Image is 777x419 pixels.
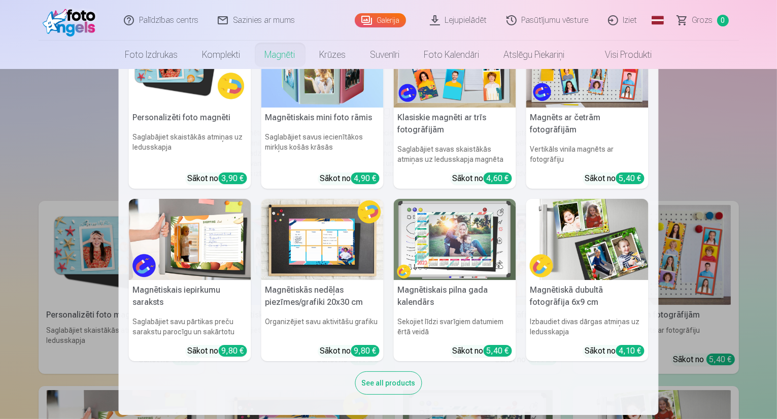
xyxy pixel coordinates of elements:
[351,345,380,357] div: 9,80 €
[526,312,649,341] h6: Izbaudiet divas dārgas atmiņas uz ledusskapja
[717,15,729,26] span: 0
[320,172,380,185] div: Sākot no
[484,345,512,357] div: 5,40 €
[219,172,247,184] div: 3,90 €
[412,41,492,69] a: Foto kalendāri
[394,199,516,362] a: Magnētiskais pilna gada kalendārsMagnētiskais pilna gada kalendārsSekojiet līdzi svarīgiem datumi...
[526,108,649,140] h5: Magnēts ar četrām fotogrāfijām
[113,41,190,69] a: Foto izdrukas
[190,41,253,69] a: Komplekti
[129,280,251,312] h5: Magnētiskais iepirkumu saraksts
[492,41,577,69] a: Atslēgu piekariņi
[616,345,645,357] div: 4,10 €
[692,14,713,26] span: Grozs
[129,199,251,281] img: Magnētiskais iepirkumu saraksts
[261,108,384,128] h5: Magnētiskais mini foto rāmis
[358,41,412,69] a: Suvenīri
[526,199,649,281] img: Magnētiskā dubultā fotogrāfija 6x9 cm
[355,377,422,388] a: See all products
[188,172,247,185] div: Sākot no
[351,172,380,184] div: 4,90 €
[453,345,512,357] div: Sākot no
[261,199,384,362] a: Magnētiskās nedēļas piezīmes/grafiki 20x30 cmMagnētiskās nedēļas piezīmes/grafiki 20x30 cmOrganiz...
[129,26,251,189] a: Personalizēti foto magnētiPersonalizēti foto magnētiSaglabājiet skaistākās atmiņas uz ledusskapja...
[261,199,384,281] img: Magnētiskās nedēļas piezīmes/grafiki 20x30 cm
[188,345,247,357] div: Sākot no
[585,345,645,357] div: Sākot no
[394,140,516,168] h6: Saglabājiet savas skaistākās atmiņas uz ledusskapja magnēta
[526,26,649,189] a: Magnēts ar četrām fotogrāfijāmMagnēts ar četrām fotogrāfijāmVertikāls vinila magnēts ar fotogrāfi...
[129,199,251,362] a: Magnētiskais iepirkumu sarakstsMagnētiskais iepirkumu sarakstsSaglabājiet savu pārtikas preču sar...
[308,41,358,69] a: Krūzes
[453,172,512,185] div: Sākot no
[394,199,516,281] img: Magnētiskais pilna gada kalendārs
[261,312,384,341] h6: Organizējiet savu aktivitāšu grafiku
[526,140,649,168] h6: Vertikāls vinila magnēts ar fotogrāfiju
[526,280,649,312] h5: Magnētiskā dubultā fotogrāfija 6x9 cm
[394,280,516,312] h5: Magnētiskais pilna gada kalendārs
[394,26,516,189] a: Klasiskie magnēti ar trīs fotogrāfijāmKlasiskie magnēti ar trīs fotogrāfijāmSaglabājiet savas ska...
[320,345,380,357] div: Sākot no
[253,41,308,69] a: Magnēti
[219,345,247,357] div: 9,80 €
[394,312,516,341] h6: Sekojiet līdzi svarīgiem datumiem ērtā veidā
[484,172,512,184] div: 4,60 €
[129,312,251,341] h6: Saglabājiet savu pārtikas preču sarakstu parocīgu un sakārtotu
[129,128,251,168] h6: Saglabājiet skaistākās atmiņas uz ledusskapja
[577,41,664,69] a: Visi produkti
[394,108,516,140] h5: Klasiskie magnēti ar trīs fotogrāfijām
[43,4,101,37] img: /fa1
[261,128,384,168] h6: Saglabājiet savus iecienītākos mirkļus košās krāsās
[355,371,422,395] div: See all products
[129,108,251,128] h5: Personalizēti foto magnēti
[355,13,406,27] a: Galerija
[261,26,384,189] a: Magnētiskais mini foto rāmisMagnētiskais mini foto rāmisSaglabājiet savus iecienītākos mirkļus ko...
[585,172,645,185] div: Sākot no
[261,280,384,312] h5: Magnētiskās nedēļas piezīmes/grafiki 20x30 cm
[526,199,649,362] a: Magnētiskā dubultā fotogrāfija 6x9 cmMagnētiskā dubultā fotogrāfija 6x9 cmIzbaudiet divas dārgas ...
[616,172,645,184] div: 5,40 €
